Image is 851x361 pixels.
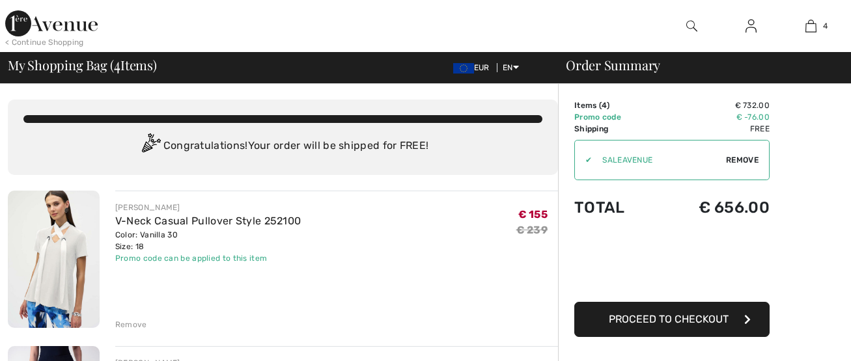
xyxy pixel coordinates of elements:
div: < Continue Shopping [5,36,84,48]
a: Sign In [735,18,767,34]
img: Euro [453,63,474,74]
div: Order Summary [550,59,843,72]
div: Congratulations! Your order will be shipped for FREE! [23,133,542,159]
span: € 155 [518,208,548,221]
span: 4 [823,20,828,32]
img: Congratulation2.svg [137,133,163,159]
a: V-Neck Casual Pullover Style 252100 [115,215,301,227]
img: V-Neck Casual Pullover Style 252100 [8,191,100,328]
span: My Shopping Bag ( Items) [8,59,157,72]
div: ✔ [575,154,592,166]
input: Promo code [592,140,726,180]
span: EUR [453,63,495,72]
td: Items ( ) [574,100,655,111]
td: Promo code [574,111,655,123]
div: Remove [115,319,147,330]
div: Promo code can be applied to this item [115,252,301,264]
img: 1ère Avenue [5,10,98,36]
span: 4 [602,101,607,110]
img: search the website [686,18,697,34]
img: My Bag [805,18,816,34]
span: Remove [726,154,759,166]
div: [PERSON_NAME] [115,202,301,213]
td: Total [574,185,655,230]
td: Shipping [574,123,655,135]
a: 4 [782,18,840,34]
td: Free [655,123,770,135]
span: EN [503,63,519,72]
iframe: PayPal [574,230,770,297]
s: € 239 [516,224,548,236]
td: € 656.00 [655,185,770,230]
div: Color: Vanilla 30 Size: 18 [115,229,301,252]
img: My Info [746,18,757,34]
span: Proceed to Checkout [609,313,729,325]
span: 4 [114,55,120,72]
td: € 732.00 [655,100,770,111]
button: Proceed to Checkout [574,302,770,337]
td: € -76.00 [655,111,770,123]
